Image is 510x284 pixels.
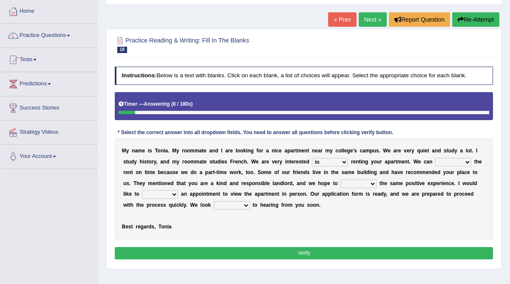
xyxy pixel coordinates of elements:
[409,148,411,154] b: r
[171,101,173,107] b: (
[0,96,97,118] a: Success Stories
[472,148,473,154] b: .
[466,148,467,154] b: l
[362,159,365,165] b: n
[204,148,207,154] b: e
[190,148,195,154] b: m
[235,159,238,165] b: e
[287,148,290,154] b: p
[331,169,333,175] b: t
[165,148,168,154] b: a
[131,169,133,175] b: t
[161,169,164,175] b: e
[408,159,409,165] b: t
[204,159,207,165] b: e
[451,148,454,154] b: d
[266,159,269,165] b: e
[149,148,152,154] b: s
[128,169,131,175] b: n
[312,169,314,175] b: l
[126,159,128,165] b: t
[389,12,450,27] button: Report Question
[247,169,250,175] b: o
[373,148,376,154] b: u
[312,148,315,154] b: n
[115,129,397,137] div: * Select the correct answer into all dropdown fields. You need to answer all questions before cli...
[344,148,347,154] b: e
[256,148,258,154] b: f
[325,169,328,175] b: n
[318,169,321,175] b: e
[307,169,310,175] b: s
[341,169,344,175] b: s
[374,169,377,175] b: g
[161,148,164,154] b: n
[205,169,208,175] b: p
[172,148,176,154] b: M
[122,148,126,154] b: M
[275,148,276,154] b: i
[209,148,212,154] b: a
[330,148,333,154] b: y
[479,159,482,165] b: e
[235,148,237,154] b: l
[452,12,499,27] button: Re-Attempt
[143,159,144,165] b: i
[202,148,204,154] b: t
[395,159,397,165] b: t
[126,148,129,154] b: y
[253,169,255,175] b: .
[360,169,363,175] b: u
[152,159,154,165] b: r
[275,159,278,165] b: e
[341,148,343,154] b: l
[274,169,277,175] b: o
[176,148,179,154] b: y
[144,159,147,165] b: s
[297,148,302,154] b: m
[139,169,142,175] b: n
[224,169,227,175] b: e
[302,159,303,165] b: t
[454,148,457,154] b: y
[476,159,479,165] b: h
[394,169,397,175] b: a
[190,159,195,165] b: m
[303,159,306,165] b: e
[258,148,261,154] b: o
[301,148,304,154] b: e
[261,159,264,165] b: a
[476,148,477,154] b: I
[300,169,303,175] b: n
[359,159,360,165] b: t
[365,148,370,154] b: m
[370,148,373,154] b: p
[371,159,374,165] b: y
[315,169,318,175] b: v
[0,145,97,166] a: Your Account
[467,148,470,154] b: o
[132,148,135,154] b: n
[363,169,365,175] b: i
[212,159,214,165] b: t
[144,169,146,175] b: t
[218,169,219,175] b: i
[135,148,138,154] b: a
[394,159,396,165] b: r
[258,169,261,175] b: S
[264,169,269,175] b: m
[148,148,149,154] b: i
[182,159,184,165] b: r
[190,169,193,175] b: d
[424,159,427,165] b: c
[398,148,401,154] b: e
[365,159,368,165] b: g
[240,148,243,154] b: o
[138,148,142,154] b: m
[314,169,315,175] b: i
[230,159,233,165] b: F
[407,148,410,154] b: e
[278,169,279,175] b: f
[147,159,149,165] b: t
[219,169,224,175] b: m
